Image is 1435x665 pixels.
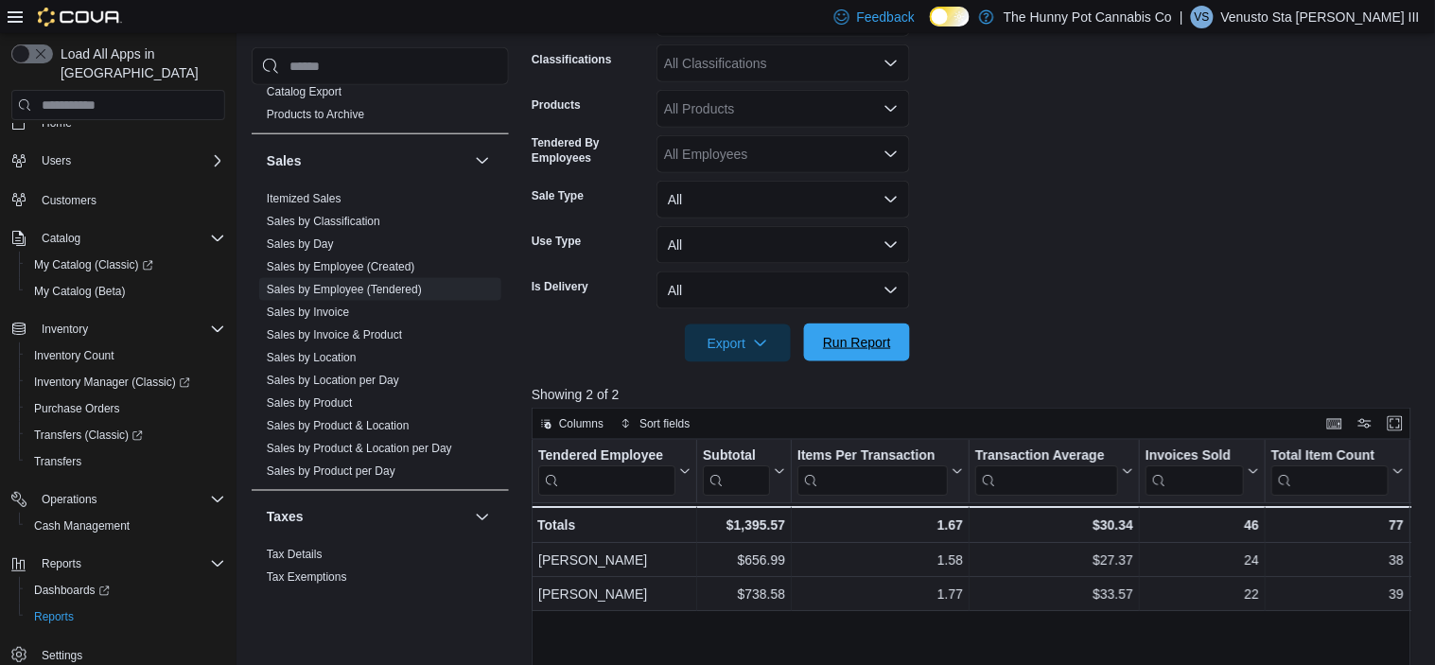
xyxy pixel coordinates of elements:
[267,237,334,251] a: Sales by Day
[267,85,341,98] a: Catalog Export
[884,56,899,71] button: Open list of options
[471,506,494,529] button: Taxes
[252,187,509,490] div: Sales
[703,447,770,465] div: Subtotal
[1146,583,1259,605] div: 22
[19,252,233,278] a: My Catalog (Classic)
[26,605,225,628] span: Reports
[538,549,691,571] div: [PERSON_NAME]
[1146,447,1259,496] button: Invoices Sold
[532,385,1420,404] p: Showing 2 of 2
[267,508,304,527] h3: Taxes
[42,648,82,663] span: Settings
[267,549,323,562] a: Tax Details
[34,227,88,250] button: Catalog
[703,549,785,571] div: $656.99
[53,44,225,82] span: Load All Apps in [GEOGRAPHIC_DATA]
[267,395,353,411] span: Sales by Product
[532,279,588,294] label: Is Delivery
[34,149,79,172] button: Users
[19,342,233,369] button: Inventory Count
[857,8,915,26] span: Feedback
[42,492,97,507] span: Operations
[267,84,341,99] span: Catalog Export
[26,344,225,367] span: Inventory Count
[267,151,467,170] button: Sales
[4,225,233,252] button: Catalog
[34,401,120,416] span: Purchase Orders
[703,514,785,536] div: $1,395.57
[267,260,415,273] a: Sales by Employee (Created)
[1195,6,1210,28] span: VS
[1146,549,1259,571] div: 24
[975,447,1118,496] div: Transaction Average
[34,609,74,624] span: Reports
[34,375,190,390] span: Inventory Manager (Classic)
[1384,412,1407,435] button: Enter fullscreen
[975,447,1118,465] div: Transaction Average
[884,147,899,162] button: Open list of options
[538,583,691,605] div: [PERSON_NAME]
[639,416,690,431] span: Sort fields
[38,8,122,26] img: Cova
[1180,6,1183,28] p: |
[1146,447,1244,496] div: Invoices Sold
[532,52,612,67] label: Classifications
[267,192,341,205] a: Itemized Sales
[703,447,770,496] div: Subtotal
[930,7,970,26] input: Dark Mode
[267,419,410,432] a: Sales by Product & Location
[797,549,963,571] div: 1.58
[267,464,395,479] span: Sales by Product per Day
[267,374,399,387] a: Sales by Location per Day
[975,583,1133,605] div: $33.57
[1354,412,1376,435] button: Display options
[533,412,611,435] button: Columns
[797,447,948,496] div: Items Per Transaction
[884,101,899,116] button: Open list of options
[267,350,357,365] span: Sales by Location
[656,226,910,264] button: All
[267,571,347,585] a: Tax Exemptions
[19,369,233,395] a: Inventory Manager (Classic)
[613,412,697,435] button: Sort fields
[34,187,225,211] span: Customers
[19,513,233,539] button: Cash Management
[696,324,779,362] span: Export
[34,552,89,575] button: Reports
[267,373,399,388] span: Sales by Location per Day
[4,148,233,174] button: Users
[34,454,81,469] span: Transfers
[797,447,963,496] button: Items Per Transaction
[26,450,225,473] span: Transfers
[538,447,691,496] button: Tendered Employee
[1146,514,1259,536] div: 46
[26,344,122,367] a: Inventory Count
[797,514,963,536] div: 1.67
[34,583,110,598] span: Dashboards
[532,97,581,113] label: Products
[1004,6,1172,28] p: The Hunny Pot Cannabis Co
[26,371,198,394] a: Inventory Manager (Classic)
[1191,6,1214,28] div: Venusto Sta Maria III
[1323,412,1346,435] button: Keyboard shortcuts
[26,424,225,446] span: Transfers (Classic)
[685,324,791,362] button: Export
[267,570,347,586] span: Tax Exemptions
[26,254,225,276] span: My Catalog (Classic)
[34,189,104,212] a: Customers
[34,318,225,341] span: Inventory
[267,108,364,121] a: Products to Archive
[19,422,233,448] a: Transfers (Classic)
[797,583,963,605] div: 1.77
[267,327,402,342] span: Sales by Invoice & Product
[823,333,891,352] span: Run Report
[1271,514,1404,536] div: 77
[26,280,225,303] span: My Catalog (Beta)
[656,271,910,309] button: All
[804,324,910,361] button: Run Report
[267,282,422,297] span: Sales by Employee (Tendered)
[975,514,1133,536] div: $30.34
[42,193,96,208] span: Customers
[34,552,225,575] span: Reports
